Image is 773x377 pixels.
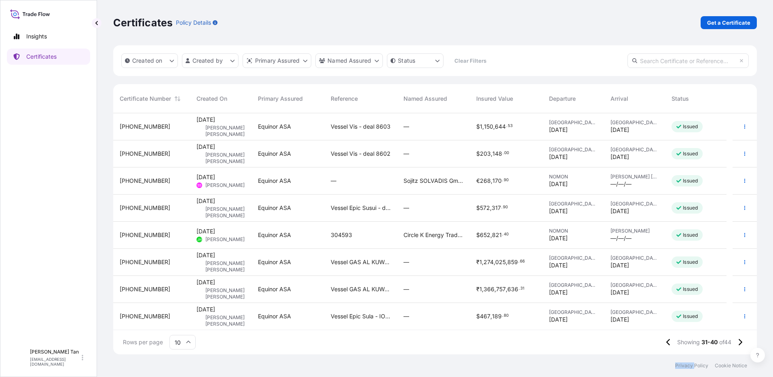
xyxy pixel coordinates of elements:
span: [GEOGRAPHIC_DATA] [549,201,598,207]
span: Equinor ASA [258,204,291,212]
span: 148 [492,151,502,157]
span: 274 [484,259,494,265]
span: [GEOGRAPHIC_DATA] [610,119,659,126]
p: Cookie Notice [715,362,747,369]
span: Sojitz SOLVADIS GmbH [403,177,463,185]
span: , [493,124,495,129]
span: $ [476,232,480,238]
span: [DATE] [610,261,629,269]
span: — [331,177,336,185]
span: . [502,233,503,236]
span: . [502,314,503,317]
span: 31-40 [701,338,718,346]
span: , [491,151,492,157]
p: Issued [683,178,698,184]
span: , [482,124,484,129]
span: —/—/— [610,180,631,188]
span: 644 [495,124,506,129]
span: [PERSON_NAME] [PERSON_NAME] [205,287,245,300]
span: [PERSON_NAME] [205,236,245,243]
span: $ [476,313,480,319]
p: [PERSON_NAME] Tan [30,349,80,355]
span: 268 [480,178,491,184]
p: Clear Filters [454,57,486,65]
button: createdOn Filter options [121,53,178,68]
span: NOMON [549,228,598,234]
p: Certificates [26,53,57,61]
span: NOMON [549,174,598,180]
span: [GEOGRAPHIC_DATA] [549,255,598,261]
span: , [490,232,492,238]
span: Status [672,95,689,103]
button: createdBy Filter options [182,53,239,68]
span: 467 [480,313,490,319]
span: [GEOGRAPHIC_DATA] [549,309,598,316]
span: SLL [12,354,25,362]
span: Showing [677,338,700,346]
span: Named Assured [403,95,447,103]
span: € [476,178,480,184]
span: [PHONE_NUMBER] [120,177,170,185]
span: [DATE] [196,197,215,205]
span: Vessel Vis - deal 8602 [331,150,391,158]
span: [PERSON_NAME] [PERSON_NAME] [205,314,245,327]
p: Issued [683,232,698,238]
a: Insights [7,28,90,44]
span: , [482,259,484,265]
span: Equinor ASA [258,150,291,158]
span: SLLT [196,263,203,271]
span: SS [197,181,201,189]
span: 53 [508,125,513,127]
span: , [506,286,507,292]
p: Issued [683,286,698,292]
span: , [491,178,492,184]
span: 203 [480,151,491,157]
span: [DATE] [549,153,568,161]
span: 366 [484,286,494,292]
span: 66 [520,260,525,263]
span: Vessel GAS AL KUWAIT II - EIT deal 2025/10 [331,258,391,266]
span: 80 [504,314,509,317]
span: [GEOGRAPHIC_DATA] [610,309,659,316]
span: JH [197,235,202,244]
span: 1 [479,286,482,292]
span: ₹ [476,286,479,292]
span: [DATE] [196,305,215,313]
span: Equinor ASA [258,177,291,185]
span: [PHONE_NUMBER] [120,231,170,239]
span: Departure [549,95,576,103]
span: Created On [196,95,227,103]
span: Rows per page [123,338,163,346]
span: [PHONE_NUMBER] [120,150,170,158]
span: SLLT [196,290,203,298]
span: [PHONE_NUMBER] [120,123,170,131]
span: 572 [480,205,490,211]
span: [DATE] [610,126,629,134]
span: [DATE] [610,153,629,161]
span: , [490,313,492,319]
span: , [490,205,492,211]
a: Privacy Policy [675,362,708,369]
span: Vessel Epic Sula - IOC deal 8676 [331,312,391,320]
span: Vessel Epic Susui - deal 8677 [331,204,391,212]
span: Equinor ASA [258,258,291,266]
span: . [502,179,503,182]
span: [DATE] [196,173,215,181]
span: [GEOGRAPHIC_DATA] [549,119,598,126]
p: Issued [683,150,698,157]
span: [PERSON_NAME] [PERSON_NAME] [205,206,245,219]
span: — [403,150,409,158]
span: [DATE] [610,207,629,215]
button: distributor Filter options [243,53,311,68]
span: 1 [479,259,482,265]
span: $ [476,124,480,129]
span: Arrival [610,95,628,103]
p: Get a Certificate [707,19,750,27]
span: [DATE] [196,227,215,235]
p: [EMAIL_ADDRESS][DOMAIN_NAME] [30,357,80,366]
button: Sort [173,94,182,104]
button: certificateStatus Filter options [387,53,444,68]
span: 170 [492,178,502,184]
span: 1 [480,124,482,129]
span: 317 [492,205,501,211]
